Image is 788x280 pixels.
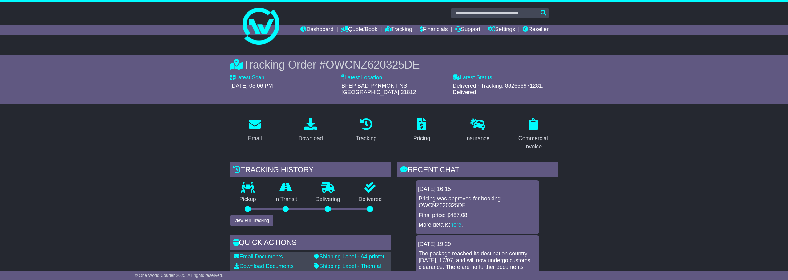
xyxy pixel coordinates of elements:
[453,83,544,96] span: Delivered - Tracking: 882656971281. Delivered
[352,116,381,145] a: Tracking
[512,134,554,151] div: Commercial Invoice
[234,263,294,269] a: Download Documents
[419,222,536,228] p: More details: .
[419,212,536,219] p: Final price: $487.08.
[341,74,382,81] label: Latest Location
[135,273,223,278] span: © One World Courier 2025. All rights reserved.
[248,134,262,143] div: Email
[265,196,307,203] p: In Transit
[453,74,492,81] label: Latest Status
[230,83,273,89] span: [DATE] 08:06 PM
[341,83,416,96] span: BFEP BAD PYRMONT NS [GEOGRAPHIC_DATA] 31812
[356,134,377,143] div: Tracking
[230,196,265,203] p: Pickup
[523,25,549,35] a: Reseller
[230,74,264,81] label: Latest Scan
[461,116,493,145] a: Insurance
[230,162,391,179] div: Tracking history
[488,25,515,35] a: Settings
[465,134,489,143] div: Insurance
[230,58,558,71] div: Tracking Order #
[418,186,537,193] div: [DATE] 16:15
[230,215,273,226] button: View Full Tracking
[314,254,384,260] a: Shipping Label - A4 printer
[413,134,430,143] div: Pricing
[230,235,391,252] div: Quick Actions
[294,116,327,145] a: Download
[450,222,461,228] a: here
[298,134,323,143] div: Download
[234,254,283,260] a: Email Documents
[349,196,391,203] p: Delivered
[419,195,536,209] p: Pricing was approved for booking OWCNZ620325DE.
[341,25,377,35] a: Quote/Book
[455,25,480,35] a: Support
[306,196,349,203] p: Delivering
[314,263,381,276] a: Shipping Label - Thermal printer
[244,116,266,145] a: Email
[397,162,558,179] div: RECENT CHAT
[508,116,558,153] a: Commercial Invoice
[418,241,537,248] div: [DATE] 19:29
[409,116,434,145] a: Pricing
[385,25,412,35] a: Tracking
[300,25,333,35] a: Dashboard
[420,25,448,35] a: Financials
[326,58,420,71] span: OWCNZ620325DE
